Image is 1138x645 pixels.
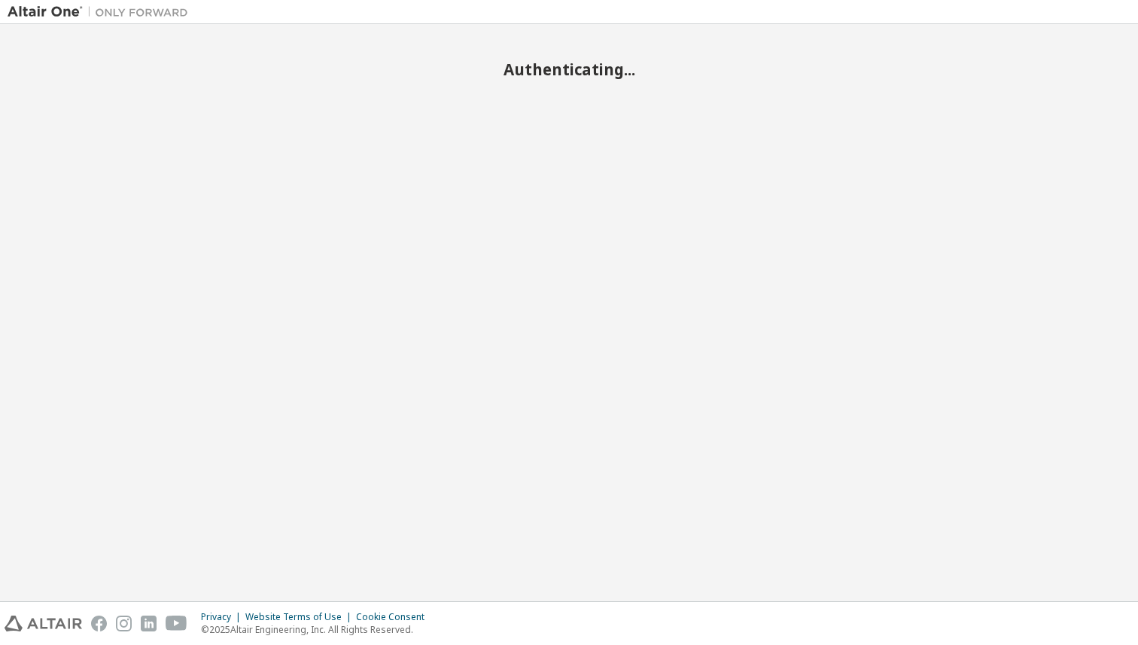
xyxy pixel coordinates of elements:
img: instagram.svg [116,616,132,631]
img: youtube.svg [166,616,187,631]
img: linkedin.svg [141,616,157,631]
img: Altair One [8,5,196,20]
div: Website Terms of Use [245,611,356,623]
div: Cookie Consent [356,611,434,623]
h2: Authenticating... [8,60,1130,79]
p: © 2025 Altair Engineering, Inc. All Rights Reserved. [201,623,434,636]
img: facebook.svg [91,616,107,631]
div: Privacy [201,611,245,623]
img: altair_logo.svg [5,616,82,631]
